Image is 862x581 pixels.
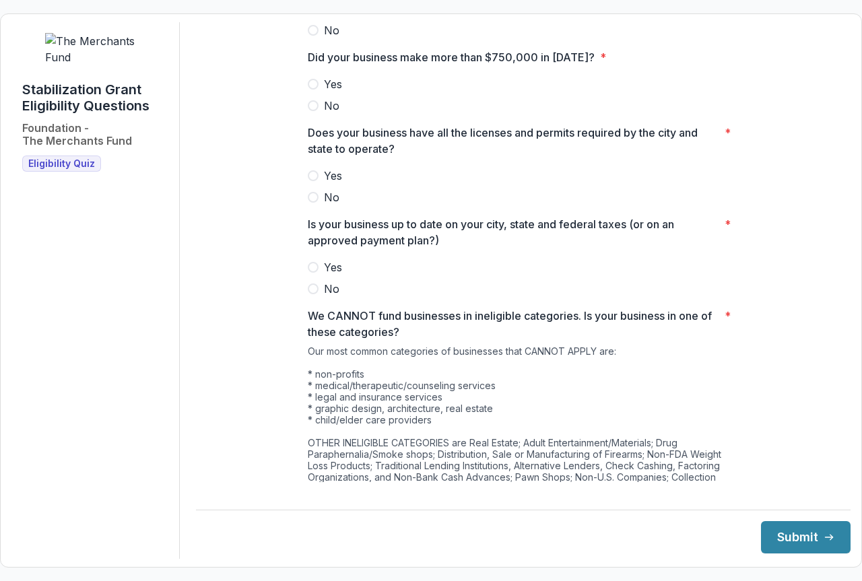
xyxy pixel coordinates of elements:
[22,81,168,114] h1: Stabilization Grant Eligibility Questions
[45,33,146,65] img: The Merchants Fund
[324,168,342,184] span: Yes
[22,122,132,147] h2: Foundation - The Merchants Fund
[324,98,339,114] span: No
[324,189,339,205] span: No
[28,158,95,170] span: Eligibility Quiz
[308,49,595,65] p: Did your business make more than $750,000 in [DATE]?
[761,521,851,553] button: Submit
[324,259,342,275] span: Yes
[308,216,719,248] p: Is your business up to date on your city, state and federal taxes (or on an approved payment plan?)
[324,281,339,297] span: No
[324,22,339,38] span: No
[308,308,719,340] p: We CANNOT fund businesses in ineligible categories. Is your business in one of these categories?
[324,76,342,92] span: Yes
[308,345,739,511] div: Our most common categories of businesses that CANNOT APPLY are: * non-profits * medical/therapeut...
[308,125,719,157] p: Does your business have all the licenses and permits required by the city and state to operate?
